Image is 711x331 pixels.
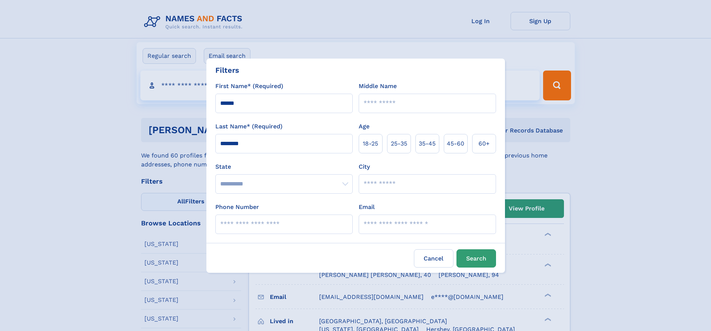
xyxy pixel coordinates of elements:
label: Age [359,122,369,131]
label: Email [359,203,375,212]
span: 18‑25 [363,139,378,148]
label: Last Name* (Required) [215,122,283,131]
span: 35‑45 [419,139,436,148]
button: Search [456,249,496,268]
span: 60+ [478,139,490,148]
label: Middle Name [359,82,397,91]
label: State [215,162,353,171]
label: Cancel [414,249,453,268]
label: Phone Number [215,203,259,212]
span: 45‑60 [447,139,464,148]
span: 25‑35 [391,139,407,148]
label: City [359,162,370,171]
div: Filters [215,65,239,76]
label: First Name* (Required) [215,82,283,91]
